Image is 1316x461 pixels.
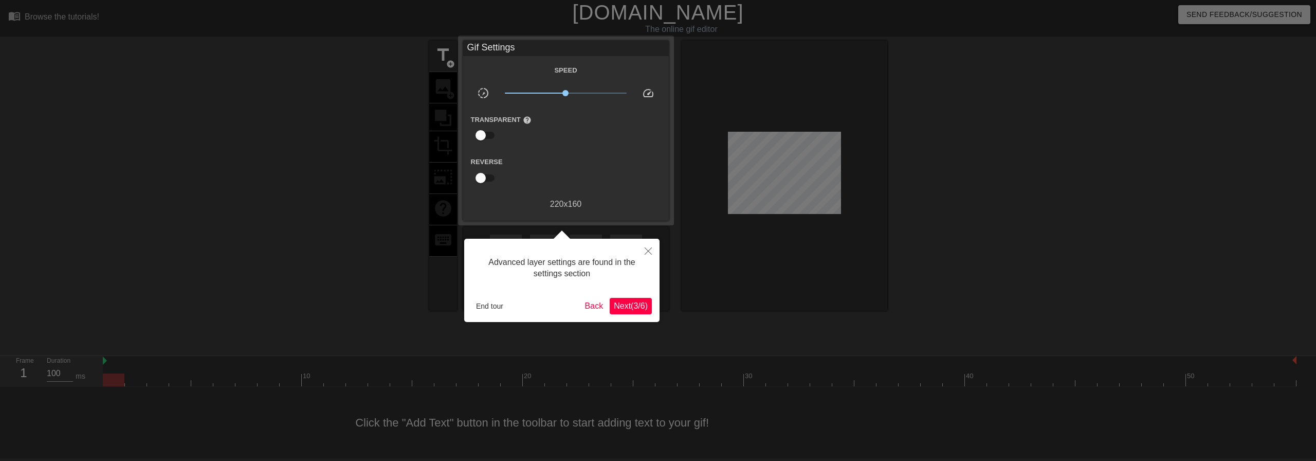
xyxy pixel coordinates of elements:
span: Next ( 3 / 6 ) [614,302,648,310]
button: End tour [472,298,507,314]
button: Back [581,298,608,314]
button: Next [610,298,652,314]
div: Advanced layer settings are found in the settings section [472,246,652,290]
button: Close [637,239,660,262]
